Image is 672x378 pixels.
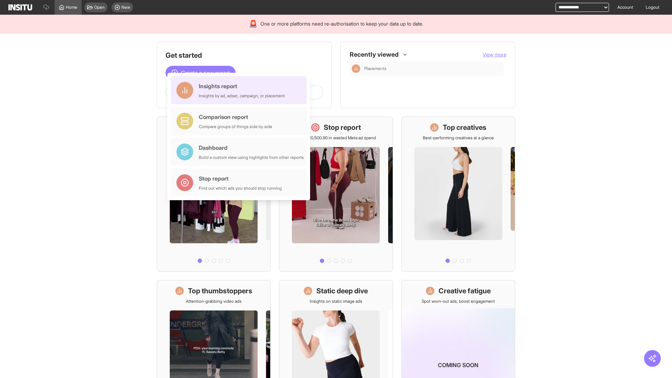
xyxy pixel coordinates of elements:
button: Create a new report [166,66,236,80]
h1: Get started [166,50,323,60]
div: Build a custom view using highlights from other reports [199,155,304,160]
span: Placements [364,66,501,71]
span: Create a new report [181,69,230,77]
h1: Static deep dive [316,286,368,296]
h1: Top thumbstoppers [188,286,252,296]
button: View more [483,51,506,58]
div: Find out which ads you should stop running [199,185,282,191]
div: Insights [352,64,360,73]
span: One or more platforms need re-authorisation to keep your data up to date. [260,20,423,27]
p: Attention-grabbing video ads [186,299,241,304]
span: Open [94,5,105,10]
span: New [121,5,130,10]
h1: Top creatives [443,122,486,132]
div: 🚨 [249,19,258,29]
span: View more [483,51,506,57]
p: Insights on static image ads [310,299,362,304]
div: Stop report [199,174,282,183]
p: Best-performing creatives at a glance [423,135,494,141]
div: Dashboard [199,143,304,152]
a: What's live nowSee all active ads instantly [157,117,271,272]
div: Insights report [199,82,285,90]
a: Top creativesBest-performing creatives at a glance [401,117,515,272]
img: Logo [8,4,32,10]
a: Stop reportSave £20,500.90 in wasted Meta ad spend [279,117,393,272]
span: Placements [364,66,386,71]
div: Compare groups of things side by side [199,124,272,129]
div: Comparison report [199,113,272,121]
span: Home [66,5,77,10]
p: Save £20,500.90 in wasted Meta ad spend [296,135,376,141]
h1: Stop report [324,122,361,132]
div: Insights by ad, adset, campaign, or placement [199,93,285,99]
